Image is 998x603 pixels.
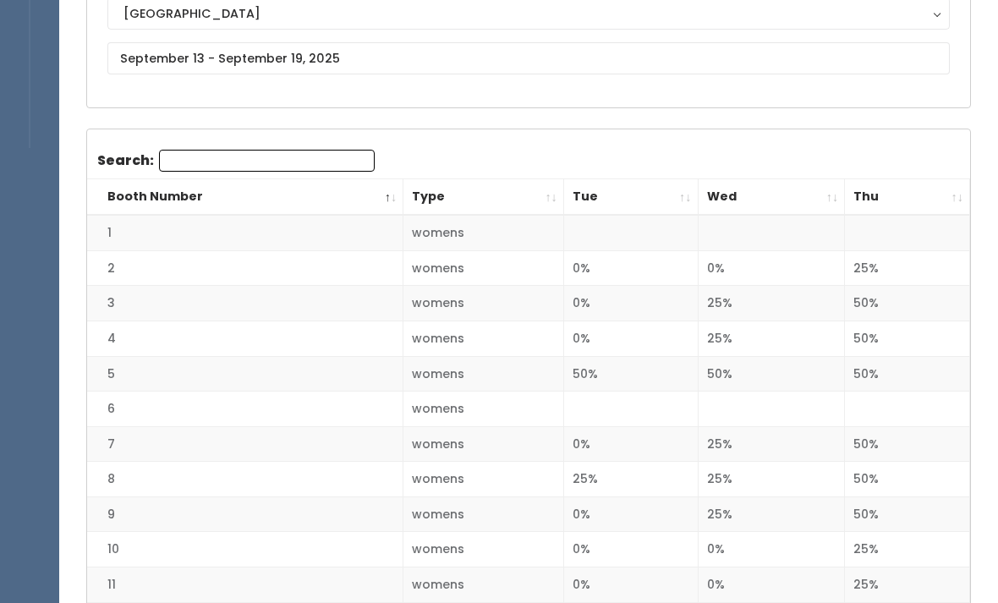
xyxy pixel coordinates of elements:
[403,216,564,251] td: womens
[563,180,698,217] th: Tue: activate to sort column ascending
[563,427,698,463] td: 0%
[698,180,845,217] th: Wed: activate to sort column ascending
[87,392,403,428] td: 6
[698,251,845,287] td: 0%
[123,5,934,24] div: [GEOGRAPHIC_DATA]
[87,180,403,217] th: Booth Number: activate to sort column descending
[403,427,564,463] td: womens
[698,533,845,568] td: 0%
[698,287,845,322] td: 25%
[87,463,403,498] td: 8
[845,287,970,322] td: 50%
[698,497,845,533] td: 25%
[87,251,403,287] td: 2
[563,251,698,287] td: 0%
[845,427,970,463] td: 50%
[87,427,403,463] td: 7
[563,497,698,533] td: 0%
[159,151,375,173] input: Search:
[698,427,845,463] td: 25%
[403,322,564,358] td: womens
[403,497,564,533] td: womens
[403,251,564,287] td: womens
[698,357,845,392] td: 50%
[845,533,970,568] td: 25%
[87,533,403,568] td: 10
[403,180,564,217] th: Type: activate to sort column ascending
[698,322,845,358] td: 25%
[845,180,970,217] th: Thu: activate to sort column ascending
[87,322,403,358] td: 4
[563,322,698,358] td: 0%
[87,287,403,322] td: 3
[403,533,564,568] td: womens
[87,497,403,533] td: 9
[845,322,970,358] td: 50%
[403,357,564,392] td: womens
[563,357,698,392] td: 50%
[845,251,970,287] td: 25%
[845,357,970,392] td: 50%
[845,463,970,498] td: 50%
[698,463,845,498] td: 25%
[403,287,564,322] td: womens
[563,287,698,322] td: 0%
[107,43,950,75] input: September 13 - September 19, 2025
[403,463,564,498] td: womens
[87,216,403,251] td: 1
[845,497,970,533] td: 50%
[87,357,403,392] td: 5
[563,463,698,498] td: 25%
[403,392,564,428] td: womens
[97,151,375,173] label: Search:
[563,533,698,568] td: 0%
